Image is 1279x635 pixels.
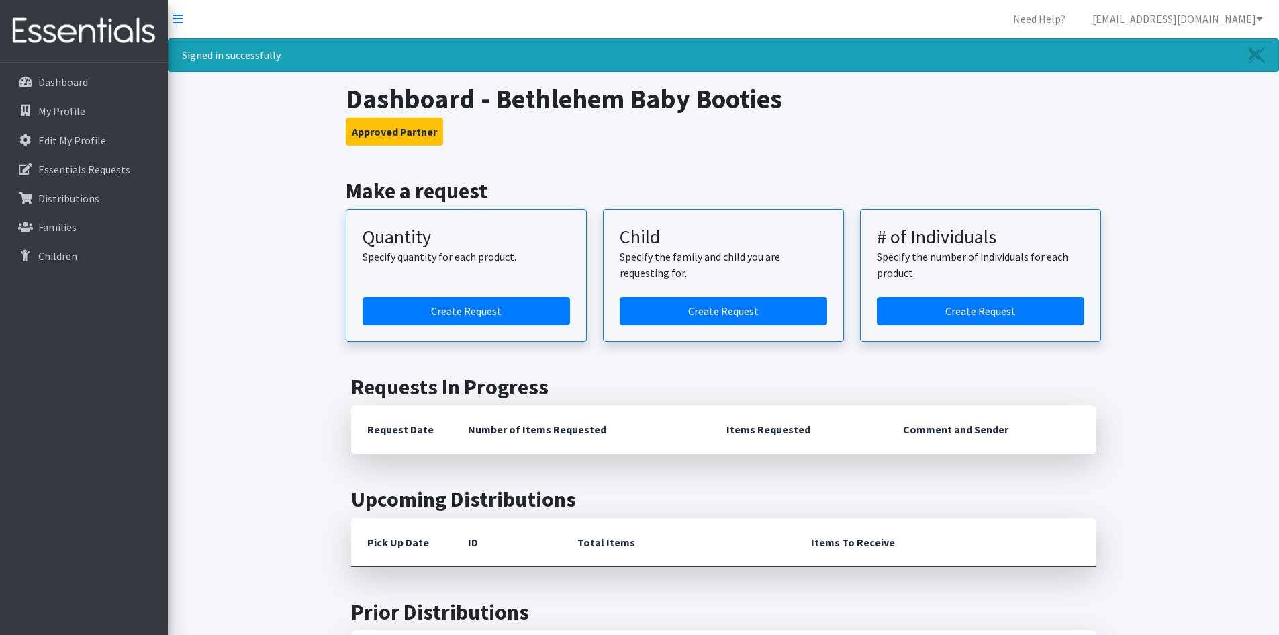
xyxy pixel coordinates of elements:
[5,97,162,124] a: My Profile
[452,518,561,567] th: ID
[1082,5,1274,32] a: [EMAIL_ADDRESS][DOMAIN_NAME]
[877,297,1084,325] a: Create a request by number of individuals
[5,214,162,241] a: Families
[877,249,1084,281] p: Specify the number of individuals for each product.
[620,249,827,281] p: Specify the family and child you are requesting for.
[620,297,827,325] a: Create a request for a child or family
[351,599,1096,625] h2: Prior Distributions
[38,104,85,118] p: My Profile
[887,405,1096,454] th: Comment and Sender
[38,220,77,234] p: Families
[561,518,795,567] th: Total Items
[38,249,77,263] p: Children
[363,226,570,249] h3: Quantity
[710,405,887,454] th: Items Requested
[346,83,1101,115] h1: Dashboard - Bethlehem Baby Booties
[452,405,711,454] th: Number of Items Requested
[877,226,1084,249] h3: # of Individuals
[38,134,106,147] p: Edit My Profile
[620,226,827,249] h3: Child
[1235,39,1278,71] a: Close
[351,518,452,567] th: Pick Up Date
[351,486,1096,512] h2: Upcoming Distributions
[5,9,162,54] img: HumanEssentials
[38,192,99,205] p: Distributions
[38,163,130,176] p: Essentials Requests
[5,69,162,95] a: Dashboard
[351,405,452,454] th: Request Date
[363,249,570,265] p: Specify quantity for each product.
[168,38,1279,72] div: Signed in successfully.
[795,518,1096,567] th: Items To Receive
[5,127,162,154] a: Edit My Profile
[363,297,570,325] a: Create a request by quantity
[346,118,443,146] button: Approved Partner
[5,156,162,183] a: Essentials Requests
[38,75,88,89] p: Dashboard
[351,374,1096,400] h2: Requests In Progress
[1002,5,1076,32] a: Need Help?
[5,185,162,212] a: Distributions
[5,243,162,269] a: Children
[346,178,1101,204] h2: Make a request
